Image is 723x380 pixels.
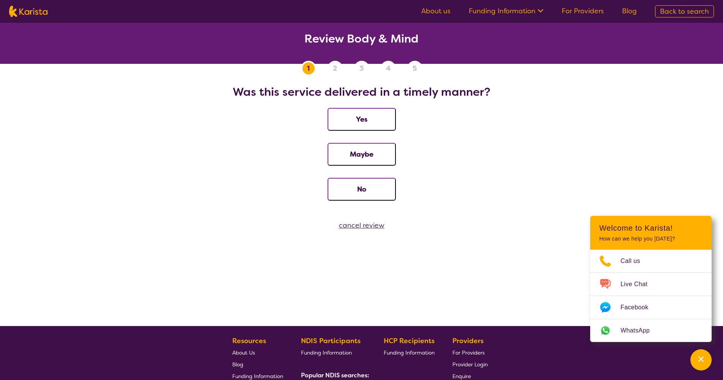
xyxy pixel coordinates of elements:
a: About us [421,6,450,16]
span: Funding Information [384,349,435,356]
h2: Was this service delivered in a timely manner? [9,85,714,99]
button: Channel Menu [690,349,712,370]
b: NDIS Participants [301,336,361,345]
p: How can we help you [DATE]? [599,236,703,242]
b: Providers [452,336,484,345]
span: 5 [413,63,417,74]
span: 4 [386,63,391,74]
ul: Choose channel [590,250,712,342]
span: Facebook [621,302,657,313]
a: Blog [232,358,283,370]
h2: Welcome to Karista! [599,223,703,233]
div: Channel Menu [590,216,712,342]
a: Funding Information [384,347,435,358]
span: About Us [232,349,255,356]
span: WhatsApp [621,325,659,336]
img: Karista logo [9,6,47,17]
span: Blog [232,361,243,368]
b: Popular NDIS searches: [301,371,369,379]
a: Back to search [655,5,714,17]
button: Yes [328,108,396,131]
a: For Providers [452,347,488,358]
span: Back to search [660,7,709,16]
span: Enquire [452,373,471,380]
a: For Providers [562,6,604,16]
h2: Review Body & Mind [9,32,714,46]
button: Maybe [328,143,396,166]
span: 3 [359,63,364,74]
span: Provider Login [452,361,488,368]
b: HCP Recipients [384,336,435,345]
span: Call us [621,255,649,267]
span: Funding Information [232,373,283,380]
a: Web link opens in a new tab. [590,319,712,342]
a: Provider Login [452,358,488,370]
b: Resources [232,336,266,345]
a: Funding Information [301,347,366,358]
span: 2 [333,63,337,74]
span: Live Chat [621,279,657,290]
a: Funding Information [469,6,543,16]
span: Funding Information [301,349,352,356]
button: No [328,178,396,201]
a: About Us [232,347,283,358]
a: Blog [622,6,637,16]
span: 1 [307,63,310,74]
span: For Providers [452,349,485,356]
